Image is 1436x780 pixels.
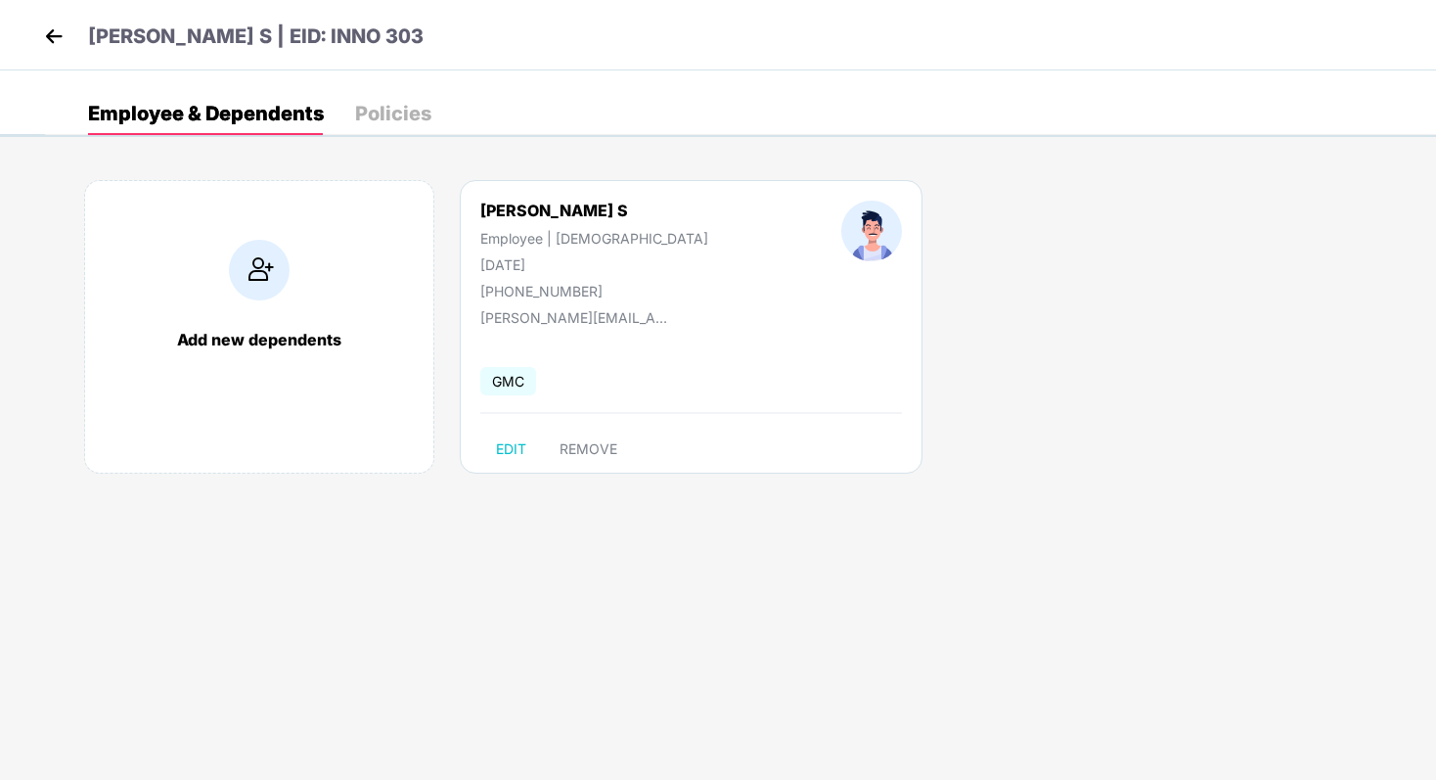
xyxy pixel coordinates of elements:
div: Policies [355,104,431,123]
div: [PHONE_NUMBER] [480,283,708,299]
div: [PERSON_NAME] S [480,201,708,220]
img: addIcon [229,240,290,300]
button: REMOVE [544,434,633,465]
button: EDIT [480,434,542,465]
div: Employee & Dependents [88,104,324,123]
img: profileImage [841,201,902,261]
img: back [39,22,68,51]
div: [PERSON_NAME][EMAIL_ADDRESS][DOMAIN_NAME] [480,309,676,326]
span: REMOVE [560,441,617,457]
div: Employee | [DEMOGRAPHIC_DATA] [480,230,708,247]
div: [DATE] [480,256,708,273]
span: GMC [480,367,536,395]
p: [PERSON_NAME] S | EID: INNO 303 [88,22,424,52]
span: EDIT [496,441,526,457]
div: Add new dependents [105,330,414,349]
